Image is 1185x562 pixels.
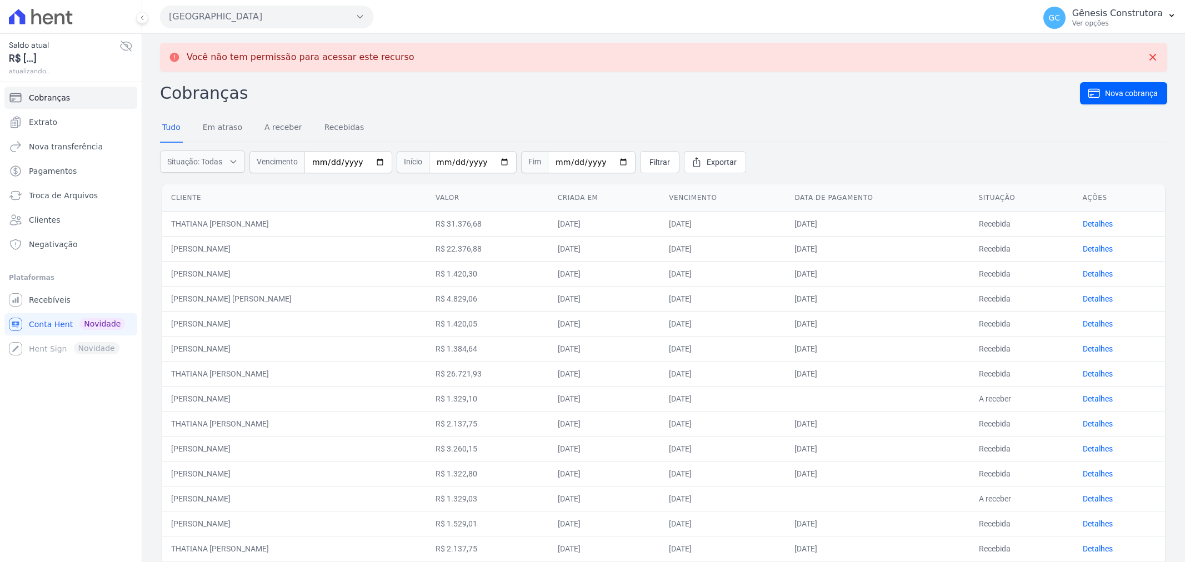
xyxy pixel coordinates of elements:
a: Detalhes [1083,269,1113,278]
td: [DATE] [549,511,660,536]
th: Vencimento [660,184,786,212]
span: Troca de Arquivos [29,190,98,201]
td: Recebida [970,511,1074,536]
button: GC Gênesis Construtora Ver opções [1034,2,1185,33]
a: Detalhes [1083,519,1113,528]
a: Troca de Arquivos [4,184,137,207]
td: [DATE] [660,386,786,411]
a: Detalhes [1083,394,1113,403]
td: R$ 2.137,75 [427,411,549,436]
div: Plataformas [9,271,133,284]
td: [PERSON_NAME] [162,511,427,536]
span: Exportar [707,157,737,168]
th: Cliente [162,184,427,212]
span: GC [1048,14,1060,22]
button: [GEOGRAPHIC_DATA] [160,6,373,28]
td: [DATE] [549,361,660,386]
td: R$ 1.529,01 [427,511,549,536]
td: [DATE] [786,361,969,386]
td: R$ 1.420,05 [427,311,549,336]
a: Clientes [4,209,137,231]
td: THATIANA [PERSON_NAME] [162,536,427,561]
span: Extrato [29,117,57,128]
td: THATIANA [PERSON_NAME] [162,361,427,386]
span: Nova cobrança [1105,88,1158,99]
td: [DATE] [660,436,786,461]
span: Situação: Todas [167,156,222,167]
td: [DATE] [549,311,660,336]
a: Detalhes [1083,344,1113,353]
td: [DATE] [549,461,660,486]
td: R$ 2.137,75 [427,536,549,561]
td: [DATE] [660,486,786,511]
td: R$ 31.376,68 [427,211,549,236]
td: [DATE] [786,511,969,536]
td: [DATE] [786,286,969,311]
th: Ações [1074,184,1165,212]
td: [DATE] [660,461,786,486]
td: [DATE] [786,536,969,561]
span: Nova transferência [29,141,103,152]
td: [DATE] [660,361,786,386]
a: Detalhes [1083,444,1113,453]
a: A receber [262,114,304,143]
span: Negativação [29,239,78,250]
td: [DATE] [786,411,969,436]
td: R$ 1.420,30 [427,261,549,286]
td: A receber [970,486,1074,511]
a: Detalhes [1083,319,1113,328]
td: [DATE] [786,261,969,286]
td: [DATE] [786,236,969,261]
td: Recebida [970,361,1074,386]
a: Em atraso [201,114,244,143]
td: R$ 26.721,93 [427,361,549,386]
td: Recebida [970,461,1074,486]
p: Gênesis Construtora [1072,8,1163,19]
th: Criada em [549,184,660,212]
td: [DATE] [549,436,660,461]
a: Detalhes [1083,419,1113,428]
td: Recebida [970,211,1074,236]
a: Detalhes [1083,369,1113,378]
td: R$ 1.384,64 [427,336,549,361]
span: atualizando... [9,66,119,76]
span: Vencimento [249,151,304,173]
td: [PERSON_NAME] [162,461,427,486]
td: Recebida [970,436,1074,461]
td: [DATE] [660,411,786,436]
a: Negativação [4,233,137,255]
a: Extrato [4,111,137,133]
td: Recebida [970,411,1074,436]
td: [DATE] [549,386,660,411]
a: Detalhes [1083,294,1113,303]
td: Recebida [970,236,1074,261]
td: R$ 3.260,15 [427,436,549,461]
span: R$ [...] [9,51,119,66]
a: Recebidas [322,114,367,143]
a: Detalhes [1083,244,1113,253]
th: Valor [427,184,549,212]
td: [DATE] [786,311,969,336]
a: Nova cobrança [1080,82,1167,104]
p: Você não tem permissão para acessar este recurso [187,52,414,63]
td: Recebida [970,536,1074,561]
td: [DATE] [660,511,786,536]
td: THATIANA [PERSON_NAME] [162,211,427,236]
a: Detalhes [1083,544,1113,553]
span: Fim [521,151,548,173]
td: [DATE] [786,436,969,461]
span: Novidade [79,318,125,330]
a: Exportar [684,151,746,173]
a: Cobranças [4,87,137,109]
td: R$ 22.376,88 [427,236,549,261]
td: [DATE] [660,311,786,336]
td: [DATE] [660,261,786,286]
td: [DATE] [549,261,660,286]
td: [DATE] [549,411,660,436]
a: Filtrar [640,151,679,173]
th: Situação [970,184,1074,212]
td: Recebida [970,336,1074,361]
td: [PERSON_NAME] [162,336,427,361]
td: [DATE] [549,286,660,311]
td: [DATE] [786,336,969,361]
